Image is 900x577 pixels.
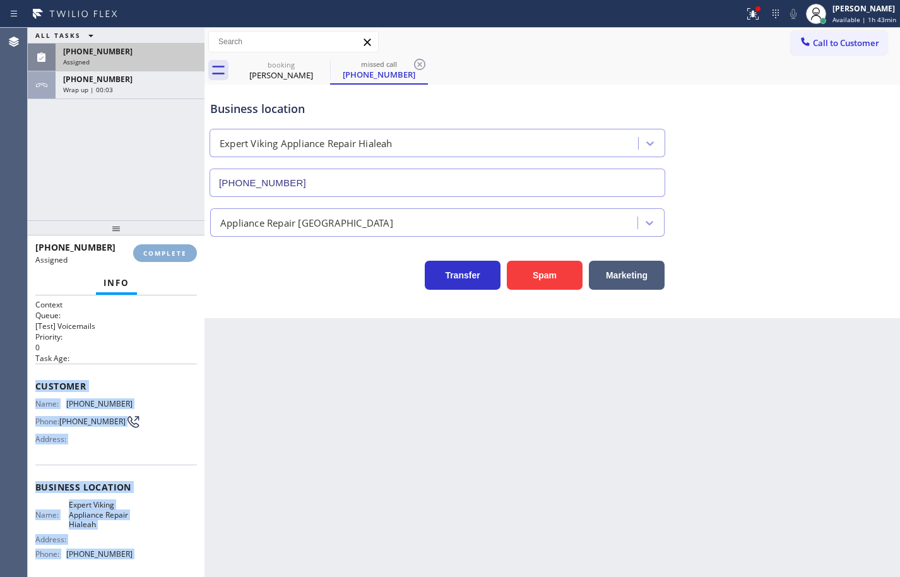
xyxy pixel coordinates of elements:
[35,299,197,310] h1: Context
[66,399,133,408] span: [PHONE_NUMBER]
[832,3,896,14] div: [PERSON_NAME]
[209,32,378,52] input: Search
[63,74,133,85] span: [PHONE_NUMBER]
[331,56,427,83] div: (305) 962-7278
[35,31,81,40] span: ALL TASKS
[63,57,90,66] span: Assigned
[63,46,133,57] span: [PHONE_NUMBER]
[234,56,329,85] div: Kim Shean
[220,136,393,151] div: Expert Viking Appliance Repair Hialeah
[35,331,197,342] h2: Priority:
[69,500,132,529] span: Expert Viking Appliance Repair Hialeah
[331,69,427,80] div: [PHONE_NUMBER]
[589,261,665,290] button: Marketing
[35,310,197,321] h2: Queue:
[220,215,393,230] div: Appliance Repair [GEOGRAPHIC_DATA]
[785,5,802,23] button: Mute
[59,417,126,426] span: [PHONE_NUMBER]
[210,100,665,117] div: Business location
[35,399,66,408] span: Name:
[133,244,197,262] button: COMPLETE
[813,37,879,49] span: Call to Customer
[35,417,59,426] span: Phone:
[28,28,106,43] button: ALL TASKS
[35,353,197,364] h2: Task Age:
[35,321,197,331] p: [Test] Voicemails
[63,85,113,94] span: Wrap up | 00:03
[35,510,69,520] span: Name:
[507,261,583,290] button: Spam
[35,241,115,253] span: [PHONE_NUMBER]
[832,15,896,24] span: Available | 1h 43min
[96,271,137,295] button: Info
[66,549,133,559] span: [PHONE_NUMBER]
[35,434,69,444] span: Address:
[35,481,197,493] span: Business location
[35,254,68,265] span: Assigned
[35,380,197,392] span: Customer
[104,277,129,288] span: Info
[143,249,187,258] span: COMPLETE
[234,69,329,81] div: [PERSON_NAME]
[210,169,665,197] input: Phone Number
[234,60,329,69] div: booking
[791,31,887,55] button: Call to Customer
[35,342,197,353] p: 0
[425,261,500,290] button: Transfer
[35,549,66,559] span: Phone:
[35,535,69,544] span: Address:
[331,59,427,69] div: missed call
